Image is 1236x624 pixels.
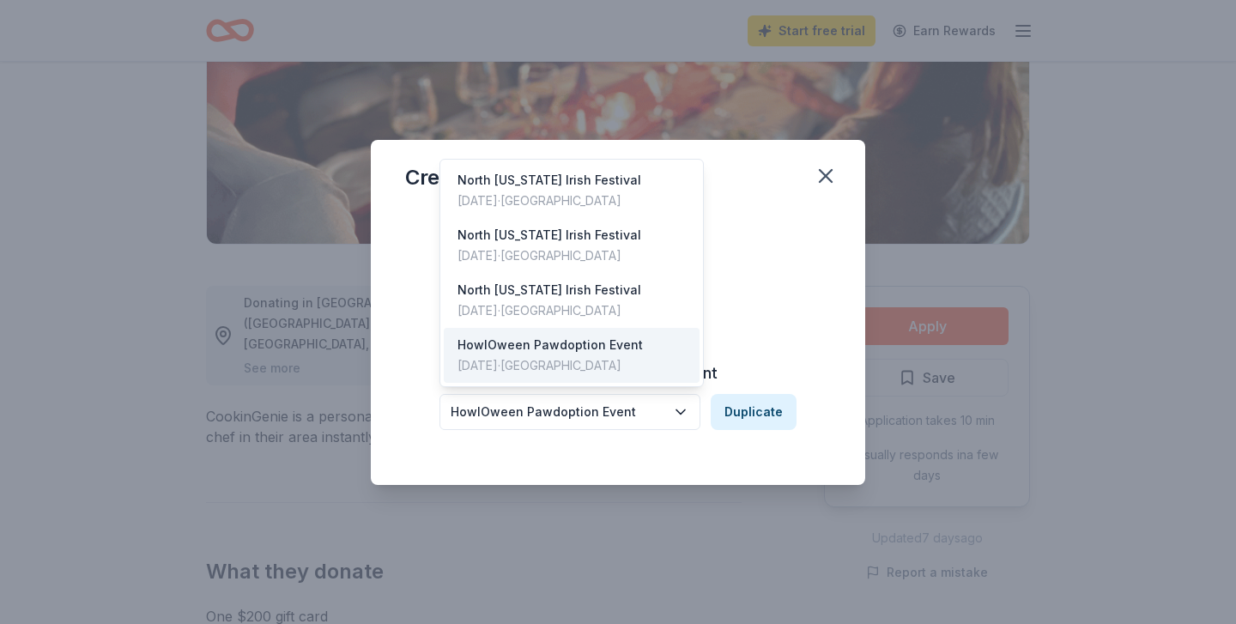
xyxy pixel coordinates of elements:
[457,355,643,376] div: [DATE] · [GEOGRAPHIC_DATA]
[457,191,641,211] div: [DATE] · [GEOGRAPHIC_DATA]
[457,170,641,191] div: North [US_STATE] Irish Festival
[439,159,704,387] div: HowlOween Pawdoption Event
[457,280,641,300] div: North [US_STATE] Irish Festival
[457,335,643,355] div: HowlOween Pawdoption Event
[451,402,665,422] div: HowlOween Pawdoption Event
[457,245,641,266] div: [DATE] · [GEOGRAPHIC_DATA]
[439,394,700,430] button: HowlOween Pawdoption Event
[457,300,641,321] div: [DATE] · [GEOGRAPHIC_DATA]
[457,225,641,245] div: North [US_STATE] Irish Festival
